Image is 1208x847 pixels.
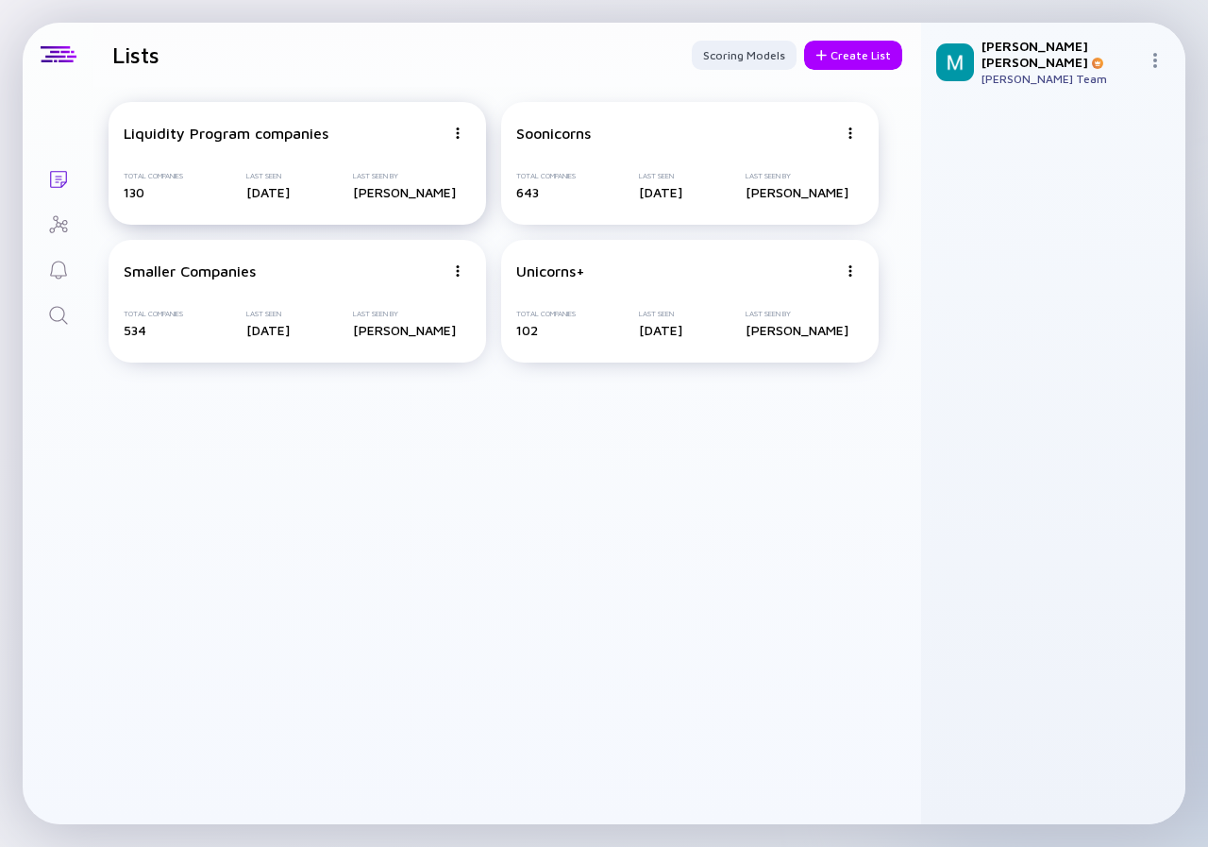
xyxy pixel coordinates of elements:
div: Last Seen [246,172,290,180]
div: Smaller Companies [124,263,256,280]
div: [PERSON_NAME] [746,184,848,200]
div: [DATE] [639,184,682,200]
h1: Lists [112,42,159,68]
span: 102 [516,322,538,338]
button: Create List [804,41,902,70]
div: Total Companies [516,172,576,180]
div: Total Companies [124,172,183,180]
div: Last Seen By [353,310,456,318]
div: Soonicorns [516,125,591,142]
div: Last Seen By [353,172,456,180]
a: Reminders [23,246,93,291]
div: [PERSON_NAME] [353,322,456,338]
img: Menu [845,127,856,139]
div: [PERSON_NAME] [353,184,456,200]
div: [PERSON_NAME] [PERSON_NAME] [981,38,1140,70]
div: Liquidity Program companies [124,125,328,142]
a: Investor Map [23,200,93,246]
div: [DATE] [246,184,290,200]
img: Menu [845,265,856,277]
div: Last Seen [639,172,682,180]
div: Total Companies [124,310,183,318]
a: Search [23,291,93,336]
img: Menu [452,265,463,277]
img: Mordechai Profile Picture [936,43,974,81]
div: Unicorns+ [516,263,585,280]
div: [PERSON_NAME] Team [981,72,1140,86]
a: Lists [23,155,93,200]
button: Scoring Models [692,41,797,70]
div: Last Seen [639,310,682,318]
div: [DATE] [246,322,290,338]
div: [DATE] [639,322,682,338]
img: Menu [452,127,463,139]
span: 534 [124,322,146,338]
div: Total Companies [516,310,576,318]
span: 643 [516,184,539,200]
div: [PERSON_NAME] [746,322,848,338]
div: Last Seen [246,310,290,318]
div: Last Seen By [746,310,848,318]
span: 130 [124,184,144,200]
div: Last Seen By [746,172,848,180]
img: Menu [1148,53,1163,68]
